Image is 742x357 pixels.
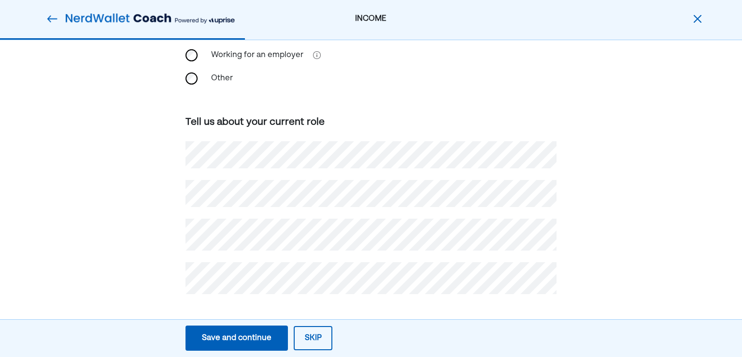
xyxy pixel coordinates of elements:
button: Save and continue [185,326,288,351]
b: Tell us about your current role [185,118,325,127]
div: Other [205,67,302,90]
div: INCOME [261,13,481,25]
div: Save and continue [202,332,271,344]
button: Skip [294,326,332,350]
div: Working for an employer [205,44,309,67]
